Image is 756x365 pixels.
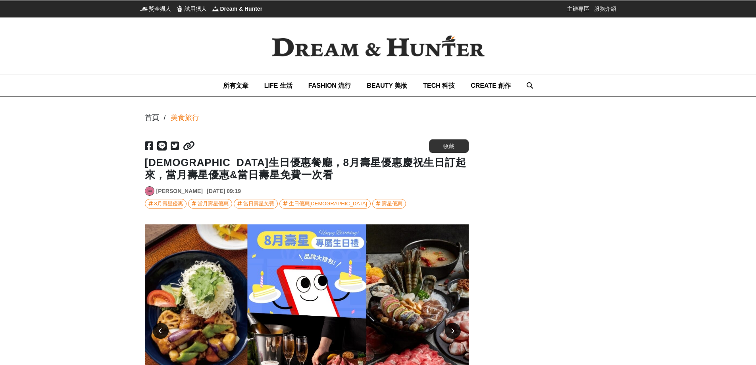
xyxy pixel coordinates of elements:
span: Dream & Hunter [220,5,263,13]
span: CREATE 創作 [471,82,511,89]
a: 獎金獵人獎金獵人 [140,5,171,13]
a: 壽星優惠 [372,199,406,209]
a: 8月壽星優惠 [145,199,187,209]
a: FASHION 流行 [308,75,351,96]
span: LIFE 生活 [264,82,292,89]
img: 獎金獵人 [140,5,148,13]
span: 所有文章 [223,82,248,89]
a: BEAUTY 美妝 [367,75,407,96]
a: [PERSON_NAME] [156,187,203,195]
a: CREATE 創作 [471,75,511,96]
div: 當日壽星免費 [243,199,274,208]
img: Dream & Hunter [259,23,497,70]
a: TECH 科技 [423,75,455,96]
div: / [164,112,166,123]
a: 服務介紹 [594,5,616,13]
a: LIFE 生活 [264,75,292,96]
a: 當月壽星優惠 [188,199,232,209]
img: Dream & Hunter [212,5,219,13]
span: BEAUTY 美妝 [367,82,407,89]
div: 首頁 [145,112,159,123]
a: 所有文章 [223,75,248,96]
a: 主辦專區 [567,5,589,13]
img: Avatar [145,187,154,195]
div: 生日優惠[DEMOGRAPHIC_DATA] [289,199,367,208]
img: 試用獵人 [176,5,184,13]
div: 8月壽星優惠 [154,199,183,208]
div: [DATE] 09:19 [207,187,241,195]
span: FASHION 流行 [308,82,351,89]
a: 生日優惠[DEMOGRAPHIC_DATA] [279,199,371,209]
div: 壽星優惠 [382,199,402,208]
button: 收藏 [429,139,469,153]
span: TECH 科技 [423,82,455,89]
a: 試用獵人試用獵人 [176,5,207,13]
span: 獎金獵人 [149,5,171,13]
h1: [DEMOGRAPHIC_DATA]生日優惠餐廳，8月壽星優惠慶祝生日訂起來，當月壽星優惠&當日壽星免費一次看 [145,156,469,181]
a: 當日壽星免費 [234,199,278,209]
a: Avatar [145,186,154,196]
div: 當月壽星優惠 [198,199,229,208]
a: Dream & HunterDream & Hunter [212,5,263,13]
a: 美食旅行 [171,112,199,123]
span: 試用獵人 [185,5,207,13]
